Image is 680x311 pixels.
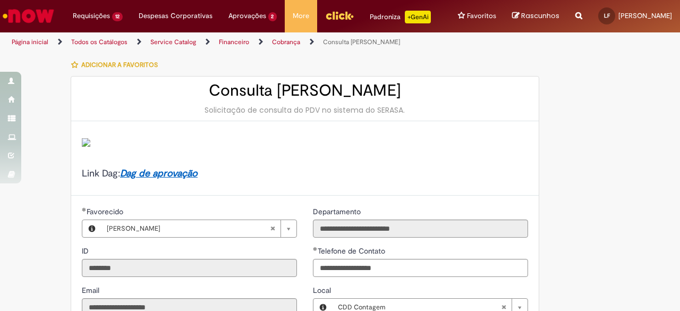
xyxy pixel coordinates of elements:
[82,259,297,277] input: ID
[107,220,270,237] span: [PERSON_NAME]
[512,11,559,21] a: Rascunhos
[101,220,296,237] a: [PERSON_NAME]Limpar campo Favorecido
[325,7,354,23] img: click_logo_yellow_360x200.png
[82,138,90,147] img: sys_attachment.do
[272,38,300,46] a: Cobrança
[112,12,123,21] span: 12
[604,12,610,19] span: LF
[82,246,91,256] label: Somente leitura - ID
[521,11,559,21] span: Rascunhos
[618,11,672,20] span: [PERSON_NAME]
[81,61,158,69] span: Adicionar a Favoritos
[150,38,196,46] a: Service Catalog
[82,82,528,99] h2: Consulta [PERSON_NAME]
[405,11,431,23] p: +GenAi
[313,247,318,251] span: Obrigatório Preenchido
[467,11,496,21] span: Favoritos
[82,105,528,115] div: Solicitação de consulta do PDV no sistema do SERASA.
[323,38,400,46] a: Consulta [PERSON_NAME]
[82,285,101,296] label: Somente leitura - Email
[82,169,528,179] h4: Link Dag:
[268,12,277,21] span: 2
[82,220,101,237] button: Favorecido, Visualizar este registro Lucas De Faria Fernandes
[71,54,164,76] button: Adicionar a Favoritos
[71,38,127,46] a: Todos os Catálogos
[82,207,87,212] span: Obrigatório Preenchido
[318,246,387,256] span: Telefone de Contato
[1,5,56,27] img: ServiceNow
[313,206,363,217] label: Somente leitura - Departamento
[219,38,249,46] a: Financeiro
[313,207,363,216] span: Somente leitura - Departamento
[228,11,266,21] span: Aprovações
[313,259,528,277] input: Telefone de Contato
[313,220,528,238] input: Departamento
[73,11,110,21] span: Requisições
[265,220,280,237] abbr: Limpar campo Favorecido
[370,11,431,23] div: Padroniza
[313,285,333,295] span: Local
[12,38,48,46] a: Página inicial
[87,207,125,216] span: Necessários - Favorecido
[139,11,212,21] span: Despesas Corporativas
[82,246,91,256] span: Somente leitura - ID
[120,167,198,180] a: Dag de aprovação
[293,11,309,21] span: More
[8,32,445,52] ul: Trilhas de página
